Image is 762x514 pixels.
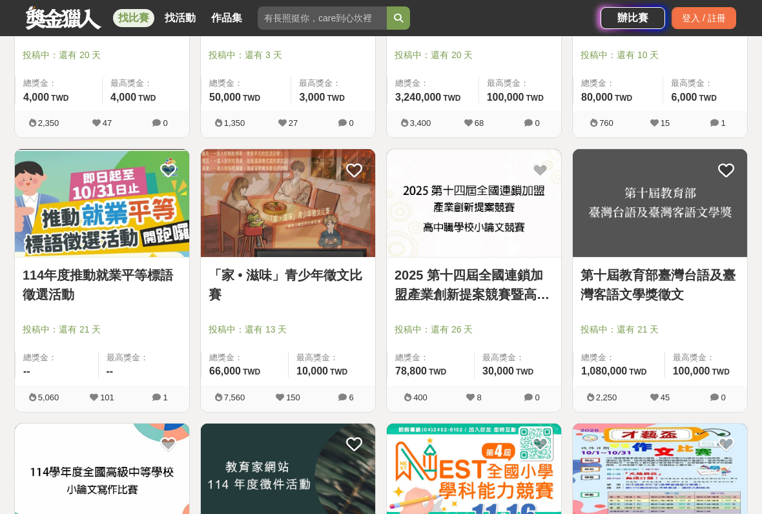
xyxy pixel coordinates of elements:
span: 最高獎金： [299,77,367,90]
span: 80,000 [581,92,613,103]
span: 1 [163,393,167,402]
span: TWD [699,94,717,103]
span: 3,240,000 [395,92,441,103]
span: TWD [443,94,460,103]
a: Cover Image [387,149,561,258]
span: 4,000 [23,92,49,103]
a: 找比賽 [113,9,154,27]
span: 47 [103,118,112,128]
span: 400 [413,393,427,402]
span: 投稿中：還有 26 天 [395,323,553,336]
span: 100,000 [487,92,524,103]
span: 760 [599,118,613,128]
span: 2,350 [38,118,59,128]
span: 7,560 [224,393,245,402]
span: 101 [100,393,114,402]
span: 4,000 [110,92,136,103]
span: TWD [330,367,347,376]
span: 投稿中：還有 20 天 [23,48,181,62]
input: 有長照挺你，care到心坎裡！青春出手，拍出照顧 影音徵件活動 [258,6,387,30]
span: 50,000 [209,92,241,103]
span: 投稿中：還有 10 天 [581,48,739,62]
span: TWD [429,367,446,376]
img: Cover Image [387,149,561,257]
a: 找活動 [160,9,201,27]
div: 登入 / 註冊 [672,7,736,29]
span: 27 [289,118,298,128]
span: 66,000 [209,365,241,376]
span: 總獎金： [23,77,94,90]
a: Cover Image [15,149,189,258]
span: 0 [535,393,539,402]
span: 最高獎金： [110,77,181,90]
span: 100,000 [673,365,710,376]
span: 最高獎金： [482,351,553,364]
span: 總獎金： [23,351,90,364]
span: -- [107,365,114,376]
a: 作品集 [206,9,247,27]
span: 30,000 [482,365,514,376]
span: 0 [721,393,725,402]
img: Cover Image [201,149,375,257]
span: 最高獎金： [671,77,739,90]
span: TWD [243,367,260,376]
span: TWD [712,367,730,376]
span: 3,400 [410,118,431,128]
span: 15 [661,118,670,128]
span: 45 [661,393,670,402]
span: 投稿中：還有 21 天 [23,323,181,336]
span: 150 [286,393,300,402]
span: 10,000 [296,365,328,376]
span: 6,000 [671,92,697,103]
span: 總獎金： [395,351,466,364]
span: 最高獎金： [487,77,553,90]
a: 辦比賽 [601,7,665,29]
span: 最高獎金： [107,351,182,364]
span: 投稿中：還有 20 天 [395,48,553,62]
span: TWD [138,94,156,103]
span: TWD [327,94,345,103]
span: -- [23,365,30,376]
span: TWD [615,94,632,103]
span: 1,080,000 [581,365,627,376]
span: 總獎金： [395,77,471,90]
span: 6 [349,393,353,402]
span: 5,060 [38,393,59,402]
a: 第十屆教育部臺灣台語及臺灣客語文學獎徵文 [581,265,739,304]
img: Cover Image [15,149,189,257]
a: 「家 • 滋味」青少年徵文比賽 [209,265,367,304]
span: 8 [477,393,481,402]
a: 2025 第十四屆全國連鎖加盟產業創新提案競賽暨高中職學校小論文競賽 [395,265,553,304]
span: 0 [535,118,539,128]
a: 114年度推動就業平等標語徵選活動 [23,265,181,304]
span: TWD [629,367,646,376]
span: TWD [526,94,544,103]
a: Cover Image [573,149,747,258]
span: 0 [163,118,167,128]
span: 3,000 [299,92,325,103]
span: 總獎金： [209,77,283,90]
span: 2,250 [596,393,617,402]
span: TWD [516,367,533,376]
span: 總獎金： [209,351,280,364]
span: 1,350 [224,118,245,128]
span: 0 [349,118,353,128]
span: 最高獎金： [296,351,367,364]
span: 投稿中：還有 3 天 [209,48,367,62]
span: 最高獎金： [673,351,739,364]
span: 投稿中：還有 13 天 [209,323,367,336]
span: TWD [51,94,68,103]
span: 投稿中：還有 21 天 [581,323,739,336]
a: Cover Image [201,149,375,258]
span: 總獎金： [581,351,657,364]
span: 總獎金： [581,77,655,90]
span: 78,800 [395,365,427,376]
span: 68 [475,118,484,128]
img: Cover Image [573,149,747,257]
span: 1 [721,118,725,128]
span: TWD [243,94,260,103]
